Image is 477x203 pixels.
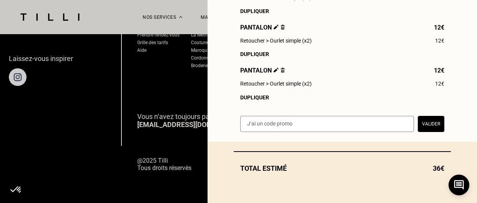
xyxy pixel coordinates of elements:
img: Supprimer [281,25,285,30]
span: Retoucher > Ourlet simple (x2) [240,81,312,87]
img: Supprimer [281,68,285,73]
span: 12€ [435,38,444,44]
span: Pantalon [240,24,285,31]
img: Éditer [274,68,279,73]
button: Valider [418,116,444,132]
span: Retoucher > Ourlet simple (x2) [240,38,312,44]
div: Dupliquer [240,51,444,57]
span: 12€ [435,81,444,87]
span: 12€ [434,24,444,31]
div: Dupliquer [240,8,444,14]
input: J‘ai un code promo [240,116,414,132]
span: Pantalon [240,67,285,74]
div: Total estimé [234,164,451,172]
span: 12€ [434,67,444,74]
div: Dupliquer [240,94,444,101]
span: 36€ [433,164,444,172]
img: Éditer [274,25,279,30]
